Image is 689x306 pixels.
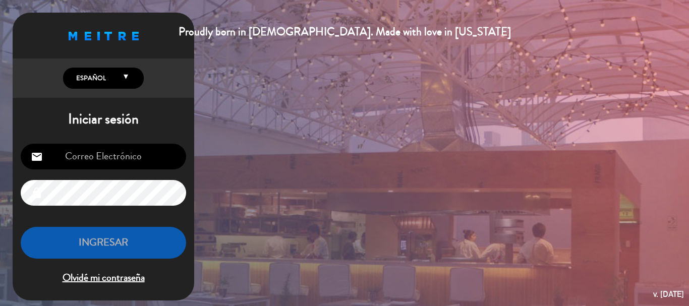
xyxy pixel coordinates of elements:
i: email [31,151,43,163]
div: v. [DATE] [653,287,684,301]
input: Correo Electrónico [21,144,186,169]
span: Español [74,73,106,83]
span: Olvidé mi contraseña [21,270,186,286]
button: INGRESAR [21,227,186,259]
h1: Iniciar sesión [13,111,194,128]
i: lock [31,187,43,199]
